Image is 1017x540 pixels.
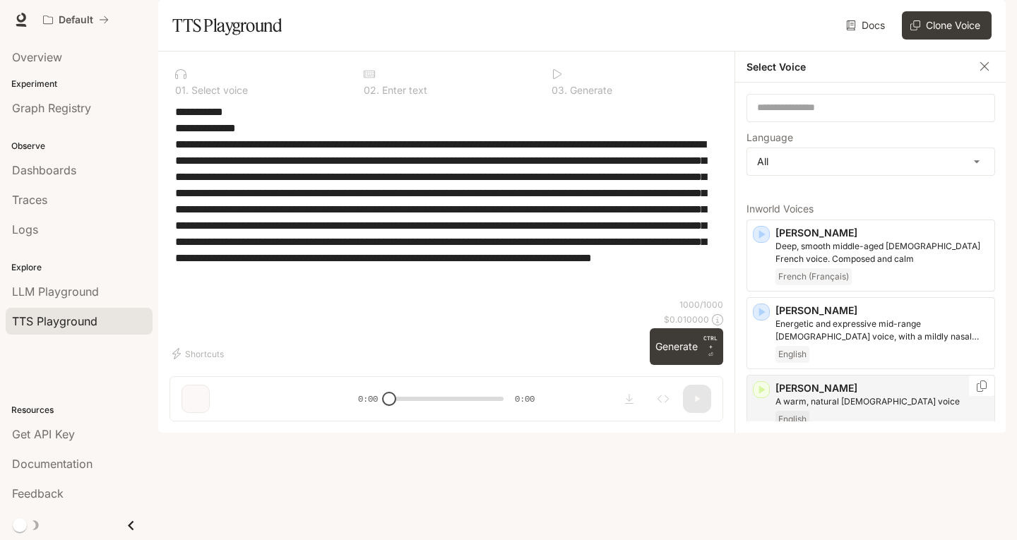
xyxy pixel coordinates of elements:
button: GenerateCTRL +⏎ [650,328,723,365]
p: Select voice [189,85,248,95]
p: ⏎ [703,334,718,359]
p: CTRL + [703,334,718,351]
p: [PERSON_NAME] [775,304,989,318]
div: All [747,148,994,175]
button: Shortcuts [169,342,230,365]
button: All workspaces [37,6,115,34]
button: Clone Voice [902,11,992,40]
p: Inworld Voices [747,204,995,214]
p: A warm, natural female voice [775,395,989,408]
p: 0 1 . [175,85,189,95]
span: English [775,346,809,363]
p: 0 3 . [552,85,567,95]
p: Enter text [379,85,427,95]
p: Energetic and expressive mid-range male voice, with a mildly nasal quality [775,318,989,343]
p: [PERSON_NAME] [775,226,989,240]
p: 0 2 . [364,85,379,95]
a: Docs [843,11,891,40]
p: Default [59,14,93,26]
button: Copy Voice ID [975,380,989,392]
p: [PERSON_NAME] [775,381,989,395]
p: Generate [567,85,612,95]
p: Deep, smooth middle-aged male French voice. Composed and calm [775,240,989,265]
p: Language [747,133,793,143]
span: French (Français) [775,268,852,285]
h1: TTS Playground [172,11,282,40]
span: English [775,411,809,428]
